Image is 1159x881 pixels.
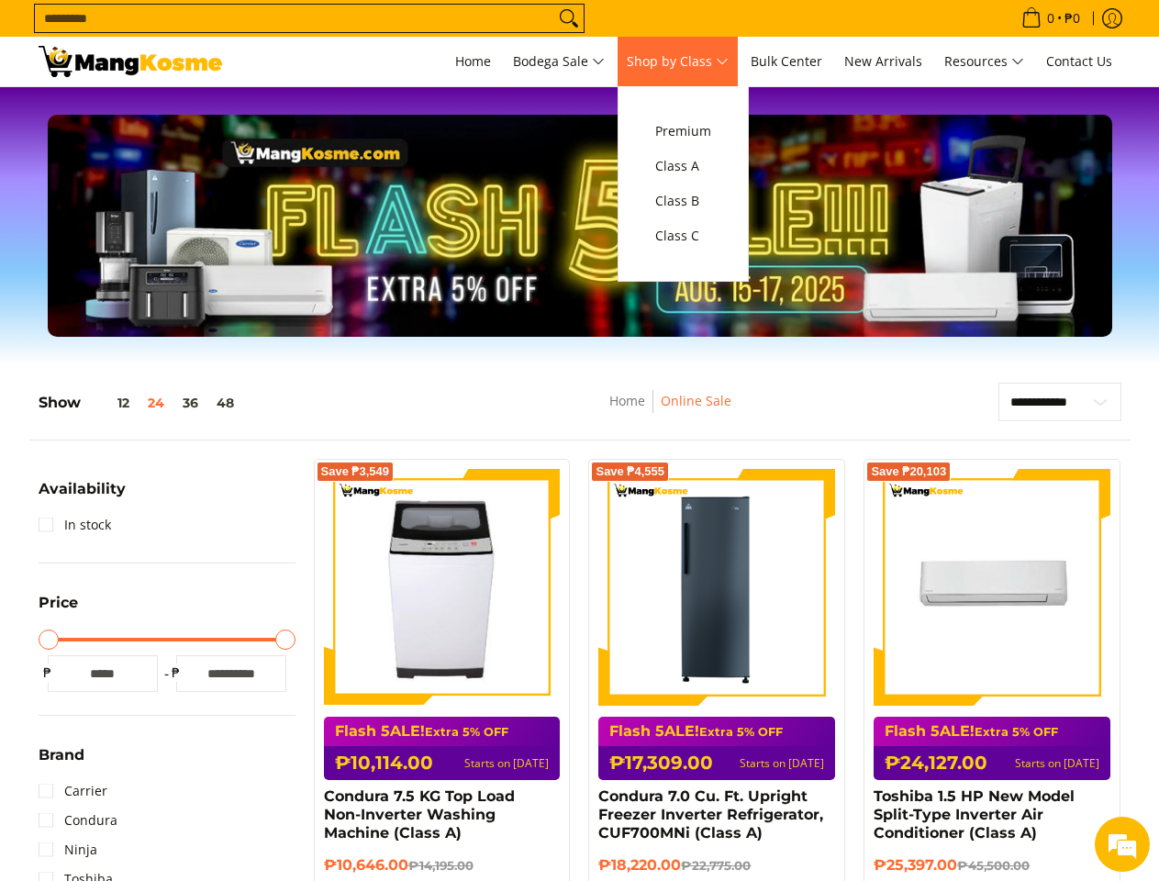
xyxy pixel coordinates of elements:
button: 12 [81,396,139,410]
span: Class A [655,155,711,178]
span: Bulk Center [751,52,822,70]
a: Home [609,392,645,409]
a: Bulk Center [741,37,831,86]
span: Class C [655,225,711,248]
img: Condura 7.0 Cu. Ft. Upright Freezer Inverter Refrigerator, CUF700MNi (Class A) [598,469,835,706]
img: condura-7.5kg-topload-non-inverter-washing-machine-class-c-full-view-mang-kosme [331,469,553,706]
span: Brand [39,748,84,763]
button: 48 [207,396,243,410]
button: 24 [139,396,173,410]
a: Class A [646,149,720,184]
span: Shop by Class [627,50,729,73]
span: New Arrivals [844,52,922,70]
span: Save ₱3,549 [321,466,390,477]
summary: Open [39,748,84,776]
nav: Breadcrumbs [494,390,847,431]
span: ₱ [167,664,185,682]
summary: Open [39,482,126,510]
a: Ninja [39,835,97,864]
del: ₱22,775.00 [681,858,751,873]
a: Shop by Class [618,37,738,86]
span: Save ₱20,103 [871,466,946,477]
a: Class B [646,184,720,218]
span: Price [39,596,78,610]
a: Condura 7.5 KG Top Load Non-Inverter Washing Machine (Class A) [324,787,515,842]
a: Premium [646,114,720,149]
span: Home [455,52,491,70]
h5: Show [39,394,243,412]
summary: Open [39,596,78,624]
a: Contact Us [1037,37,1121,86]
a: New Arrivals [835,37,931,86]
span: Class B [655,190,711,213]
span: Premium [655,120,711,143]
span: • [1016,8,1086,28]
span: 0 [1044,12,1057,25]
h6: ₱18,220.00 [598,856,835,875]
span: ₱0 [1062,12,1083,25]
a: Condura 7.0 Cu. Ft. Upright Freezer Inverter Refrigerator, CUF700MNi (Class A) [598,787,823,842]
span: ₱ [39,664,57,682]
a: Bodega Sale [504,37,614,86]
del: ₱45,500.00 [957,858,1030,873]
img: Toshiba 1.5 HP New Model Split-Type Inverter Air Conditioner (Class A) [874,469,1110,706]
a: Carrier [39,776,107,806]
a: In stock [39,510,111,540]
a: Toshiba 1.5 HP New Model Split-Type Inverter Air Conditioner (Class A) [874,787,1075,842]
button: 36 [173,396,207,410]
span: Availability [39,482,126,496]
a: Online Sale [661,392,731,409]
a: Resources [935,37,1033,86]
a: Condura [39,806,117,835]
span: Save ₱4,555 [596,466,664,477]
img: BREAKING NEWS: Flash 5ale! August 15-17, 2025 l Mang Kosme [39,46,222,77]
a: Home [446,37,500,86]
del: ₱14,195.00 [408,858,474,873]
h6: ₱25,397.00 [874,856,1110,875]
a: Class C [646,218,720,253]
span: Resources [944,50,1024,73]
span: Bodega Sale [513,50,605,73]
h6: ₱10,646.00 [324,856,561,875]
span: Contact Us [1046,52,1112,70]
nav: Main Menu [240,37,1121,86]
button: Search [554,5,584,32]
